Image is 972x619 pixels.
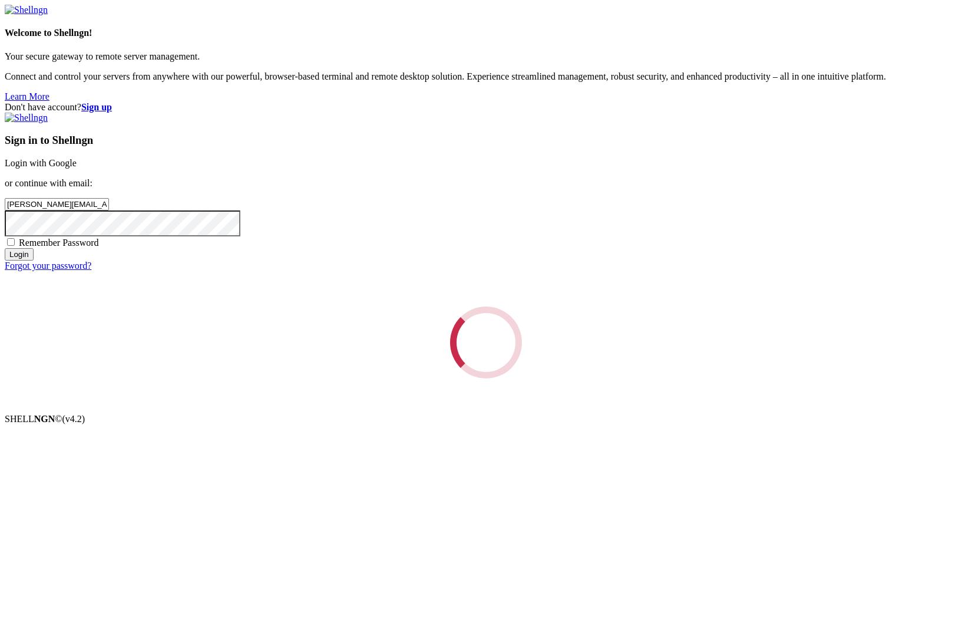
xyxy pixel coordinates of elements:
div: Don't have account? [5,102,967,113]
img: Shellngn [5,113,48,123]
span: Remember Password [19,238,99,248]
input: Email address [5,198,109,210]
span: SHELL © [5,414,85,424]
h3: Sign in to Shellngn [5,134,967,147]
a: Learn More [5,91,49,101]
span: 4.2.0 [62,414,85,424]
a: Login with Google [5,158,77,168]
input: Remember Password [7,238,15,246]
h4: Welcome to Shellngn! [5,28,967,38]
b: NGN [34,414,55,424]
a: Sign up [81,102,112,112]
img: Shellngn [5,5,48,15]
div: Loading... [450,307,522,378]
p: Your secure gateway to remote server management. [5,51,967,62]
p: Connect and control your servers from anywhere with our powerful, browser-based terminal and remo... [5,71,967,82]
p: or continue with email: [5,178,967,189]
input: Login [5,248,34,261]
a: Forgot your password? [5,261,91,271]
